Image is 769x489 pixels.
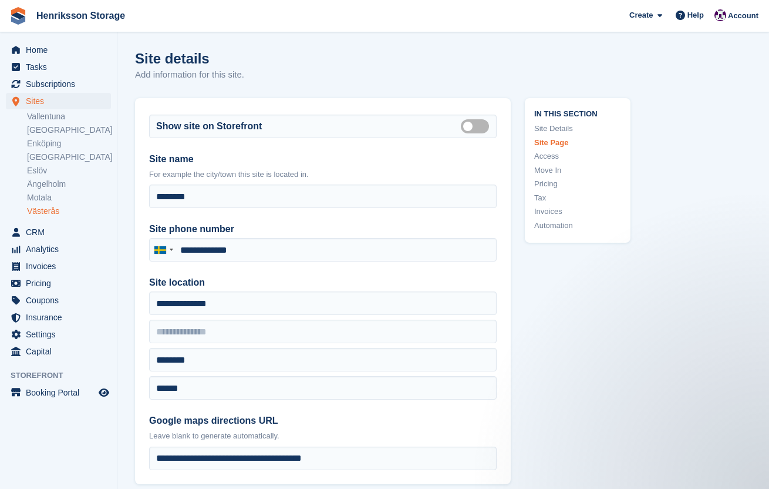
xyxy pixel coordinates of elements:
a: Move In [534,165,621,176]
a: Pricing [534,178,621,190]
span: Booking Portal [26,384,96,401]
h1: Site details [135,51,244,66]
a: Site Page [534,137,621,149]
p: Leave blank to generate automatically. [149,430,497,442]
a: menu [6,326,111,343]
span: Home [26,42,96,58]
span: Coupons [26,292,96,309]
span: Settings [26,326,96,343]
img: stora-icon-8386f47178a22dfd0bd8f6a31ec36ba5ce8667c1dd55bd0f319d3a0aa187defe.svg [9,7,27,25]
a: menu [6,76,111,92]
span: In this section [534,108,621,119]
a: menu [6,292,111,309]
a: Site Details [534,123,621,135]
p: Add information for this site. [135,68,244,82]
a: Vallentuna [27,111,111,122]
img: Joel Isaksson [714,9,726,21]
span: Analytics [26,241,96,257]
label: Site phone number [149,222,497,236]
span: Capital [26,343,96,360]
span: Insurance [26,309,96,326]
label: Google maps directions URL [149,414,497,428]
a: menu [6,241,111,257]
label: Show site on Storefront [156,119,262,133]
a: menu [6,309,111,326]
a: Tax [534,192,621,204]
span: Account [728,10,758,22]
a: menu [6,59,111,75]
a: Västerås [27,206,111,217]
a: Motala [27,192,111,203]
a: menu [6,42,111,58]
a: Henriksson Storage [32,6,130,25]
span: Sites [26,93,96,109]
a: menu [6,343,111,360]
a: Preview store [97,386,111,400]
a: Automation [534,220,621,232]
a: [GEOGRAPHIC_DATA] [27,152,111,163]
a: [GEOGRAPHIC_DATA] [27,125,111,136]
a: menu [6,275,111,292]
a: Eslöv [27,165,111,176]
label: Site location [149,276,497,290]
span: Create [629,9,653,21]
a: menu [6,224,111,240]
label: Site name [149,152,497,166]
span: Invoices [26,258,96,274]
span: Storefront [11,370,117,381]
div: Sweden (Sverige): +46 [150,239,177,261]
a: menu [6,384,111,401]
span: Pricing [26,275,96,292]
span: Tasks [26,59,96,75]
a: menu [6,258,111,274]
span: Help [687,9,704,21]
p: For example the city/town this site is located in. [149,169,497,180]
a: Access [534,150,621,162]
a: Enköping [27,138,111,149]
span: Subscriptions [26,76,96,92]
span: CRM [26,224,96,240]
a: Invoices [534,206,621,217]
label: Is public [461,125,494,127]
a: Ängelholm [27,179,111,190]
a: menu [6,93,111,109]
